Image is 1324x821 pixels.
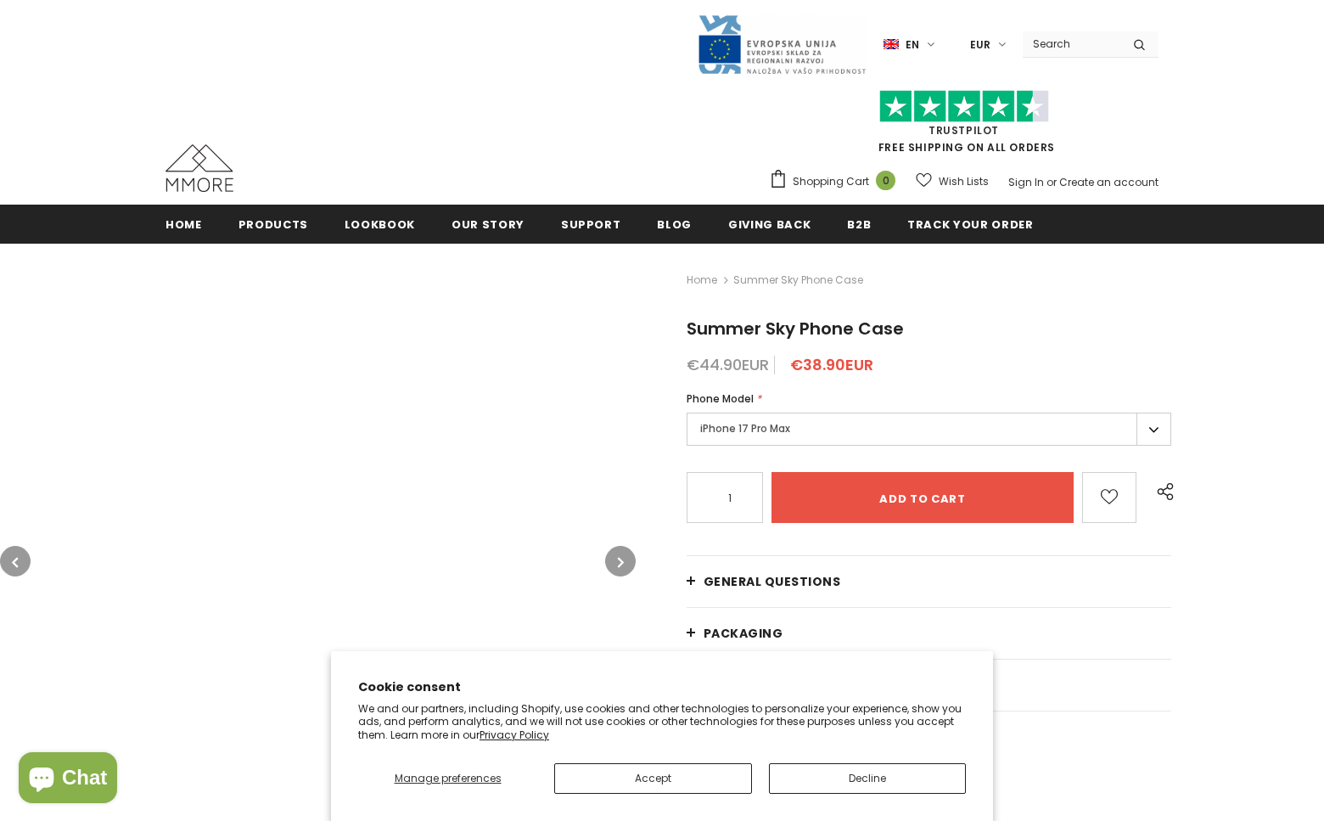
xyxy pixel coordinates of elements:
[1046,175,1057,189] span: or
[657,205,692,243] a: Blog
[687,556,1171,607] a: General Questions
[704,573,841,590] span: General Questions
[928,123,999,138] a: Trustpilot
[697,14,867,76] img: Javni Razpis
[561,205,621,243] a: support
[687,317,904,340] span: Summer Sky Phone Case
[657,216,692,233] span: Blog
[561,216,621,233] span: support
[395,771,502,785] span: Manage preferences
[970,37,990,53] span: EUR
[728,216,811,233] span: Giving back
[876,171,895,190] span: 0
[238,216,308,233] span: Products
[916,166,989,196] a: Wish Lists
[687,270,717,290] a: Home
[793,173,869,190] span: Shopping Cart
[847,205,871,243] a: B2B
[790,354,873,375] span: €38.90EUR
[769,763,966,794] button: Decline
[165,205,202,243] a: Home
[939,173,989,190] span: Wish Lists
[769,98,1158,155] span: FREE SHIPPING ON ALL ORDERS
[687,354,769,375] span: €44.90EUR
[1008,175,1044,189] a: Sign In
[358,678,966,696] h2: Cookie consent
[728,205,811,243] a: Giving back
[687,413,1171,446] label: iPhone 17 Pro Max
[769,169,904,194] a: Shopping Cart 0
[452,205,525,243] a: Our Story
[704,625,783,642] span: PACKAGING
[884,37,899,52] img: i-lang-1.png
[554,763,751,794] button: Accept
[14,752,122,807] inbox-online-store-chat: Shopify online store chat
[907,216,1033,233] span: Track your order
[906,37,919,53] span: en
[358,702,966,742] p: We and our partners, including Shopify, use cookies and other technologies to personalize your ex...
[238,205,308,243] a: Products
[771,472,1074,523] input: Add to cart
[1059,175,1158,189] a: Create an account
[733,270,863,290] span: Summer Sky Phone Case
[345,205,415,243] a: Lookbook
[345,216,415,233] span: Lookbook
[907,205,1033,243] a: Track your order
[847,216,871,233] span: B2B
[697,37,867,51] a: Javni Razpis
[687,391,754,406] span: Phone Model
[687,608,1171,659] a: PACKAGING
[358,763,537,794] button: Manage preferences
[879,90,1049,123] img: Trust Pilot Stars
[480,728,549,742] a: Privacy Policy
[165,216,202,233] span: Home
[165,144,233,192] img: MMORE Cases
[452,216,525,233] span: Our Story
[1023,31,1120,56] input: Search Site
